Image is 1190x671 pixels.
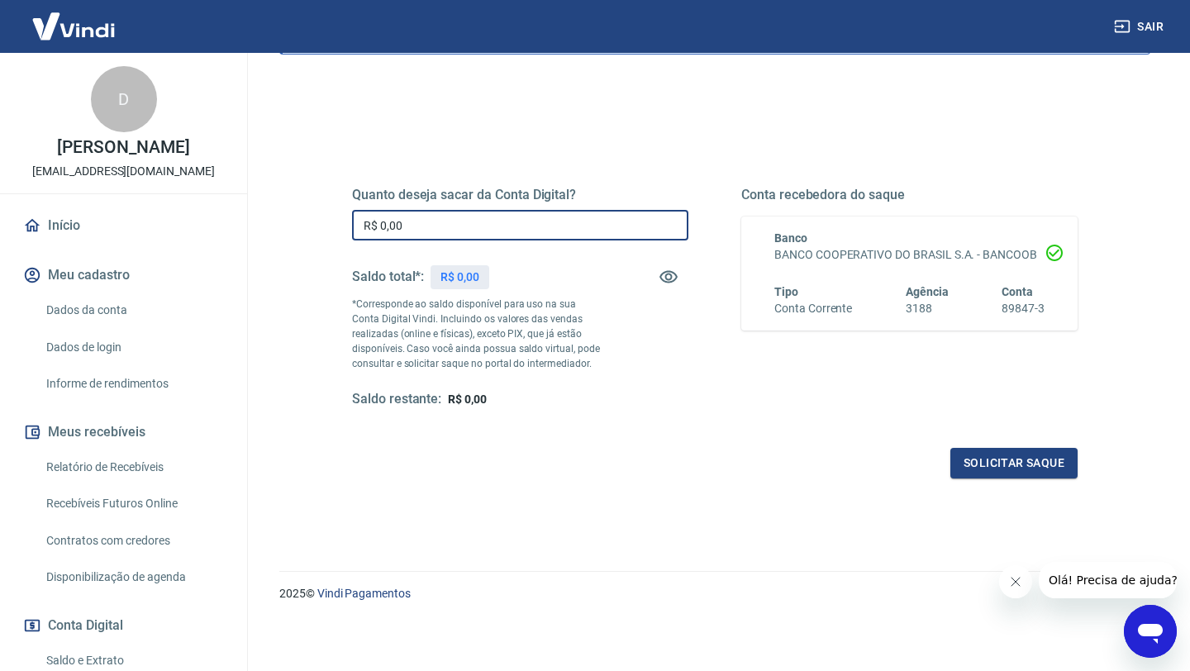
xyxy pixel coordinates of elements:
img: Vindi [20,1,127,51]
h5: Saldo total*: [352,269,424,285]
h6: Conta Corrente [774,300,852,317]
p: [EMAIL_ADDRESS][DOMAIN_NAME] [32,163,215,180]
p: 2025 © [279,585,1150,602]
a: Informe de rendimentos [40,367,227,401]
a: Dados da conta [40,293,227,327]
a: Relatório de Recebíveis [40,450,227,484]
button: Meus recebíveis [20,414,227,450]
span: Conta [1002,285,1033,298]
button: Meu cadastro [20,257,227,293]
h6: 3188 [906,300,949,317]
span: R$ 0,00 [448,393,487,406]
p: *Corresponde ao saldo disponível para uso na sua Conta Digital Vindi. Incluindo os valores das ve... [352,297,604,371]
a: Dados de login [40,331,227,364]
p: [PERSON_NAME] [57,139,189,156]
h5: Conta recebedora do saque [741,187,1078,203]
div: D [91,66,157,132]
span: Tipo [774,285,798,298]
span: Banco [774,231,807,245]
a: Contratos com credores [40,524,227,558]
button: Solicitar saque [950,448,1078,478]
a: Vindi Pagamentos [317,587,411,600]
button: Conta Digital [20,607,227,644]
span: Agência [906,285,949,298]
a: Recebíveis Futuros Online [40,487,227,521]
iframe: Fechar mensagem [999,565,1032,598]
a: Início [20,207,227,244]
h5: Saldo restante: [352,391,441,408]
h5: Quanto deseja sacar da Conta Digital? [352,187,688,203]
button: Sair [1111,12,1170,42]
h6: 89847-3 [1002,300,1045,317]
iframe: Mensagem da empresa [1039,562,1177,598]
p: R$ 0,00 [440,269,479,286]
a: Disponibilização de agenda [40,560,227,594]
iframe: Botão para abrir a janela de mensagens [1124,605,1177,658]
h6: BANCO COOPERATIVO DO BRASIL S.A. - BANCOOB [774,246,1045,264]
span: Olá! Precisa de ajuda? [10,12,139,25]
